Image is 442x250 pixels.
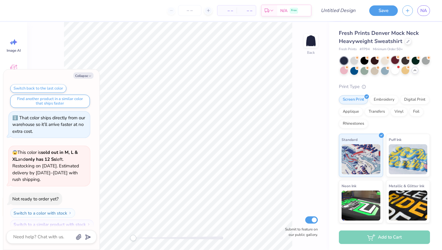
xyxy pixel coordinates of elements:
[342,191,380,221] img: Neon Ink
[280,8,287,14] span: N/A
[389,144,428,174] img: Puff Ink
[10,220,94,229] button: Switch to a similar product with stock
[370,95,398,104] div: Embroidery
[316,5,360,17] input: Untitled Design
[391,107,407,116] div: Vinyl
[87,223,91,226] img: Switch to a similar product with stock
[12,149,78,162] strong: sold out in M, L & XL
[339,107,363,116] div: Applique
[360,47,370,52] span: # FP94
[373,47,403,52] span: Minimum Order: 50 +
[339,47,357,52] span: Fresh Prints
[339,29,419,45] span: Fresh Prints Denver Mock Neck Heavyweight Sweatshirt
[12,149,79,182] span: This color is and left. Restocking on [DATE]. Estimated delivery by [DATE]–[DATE] with rush shipp...
[339,119,368,128] div: Rhinestones
[12,196,59,202] div: Not ready to order yet?
[389,183,424,189] span: Metallic & Glitter Ink
[26,156,56,162] strong: only has 12 Ss
[369,5,398,16] button: Save
[12,115,85,134] div: That color ships directly from our warehouse so it’ll arrive faster at no extra cost.
[240,8,252,14] span: – –
[339,83,430,90] div: Print Type
[342,144,380,174] img: Standard
[10,208,75,218] button: Switch to a color with stock
[420,7,427,14] span: NA
[10,95,90,108] button: Find another product in a similar color that ships faster
[68,211,72,215] img: Switch to a color with stock
[282,227,318,237] label: Submit to feature on our public gallery.
[389,136,401,143] span: Puff Ink
[365,107,389,116] div: Transfers
[221,8,233,14] span: – –
[307,50,315,55] div: Back
[130,235,136,241] div: Accessibility label
[305,35,317,47] img: Back
[178,5,201,16] input: – –
[342,136,358,143] span: Standard
[291,8,297,13] span: Free
[73,72,94,79] button: Collapse
[339,95,368,104] div: Screen Print
[10,84,66,93] button: Switch back to the last color
[389,191,428,221] img: Metallic & Glitter Ink
[12,150,17,155] span: 😱
[342,183,356,189] span: Neon Ink
[7,48,21,53] span: Image AI
[400,95,429,104] div: Digital Print
[417,5,430,16] a: NA
[409,107,423,116] div: Foil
